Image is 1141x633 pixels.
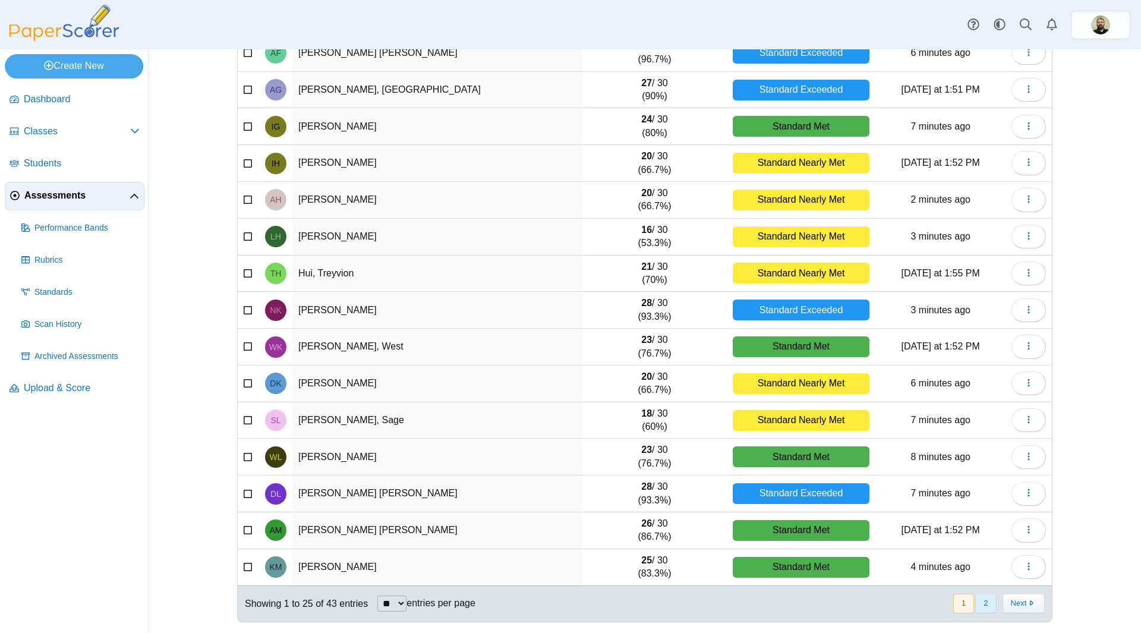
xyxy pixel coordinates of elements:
time: Oct 9, 2025 at 2:51 PM [910,488,970,498]
time: Oct 9, 2025 at 2:50 PM [910,415,970,425]
button: 2 [975,594,996,613]
time: Oct 9, 2025 at 1:52 PM [902,341,980,351]
time: Oct 9, 2025 at 2:51 PM [910,378,970,388]
td: / 30 (70%) [582,256,726,292]
button: Next [1003,594,1045,613]
td: [PERSON_NAME] [292,145,582,182]
div: Standard Nearly Met [733,190,870,210]
span: Archived Assessments [34,351,140,363]
a: ps.IbYvzNdzldgWHYXo [1071,11,1130,39]
b: 27 [641,78,652,88]
td: / 30 (93.3%) [582,292,726,329]
time: Oct 9, 2025 at 2:50 PM [910,452,970,462]
a: Alerts [1039,12,1065,38]
td: [PERSON_NAME] [292,219,582,256]
td: [PERSON_NAME], Sage [292,402,582,439]
a: Classes [5,118,144,146]
b: 28 [641,481,652,492]
time: Oct 9, 2025 at 2:55 PM [910,305,970,315]
b: 18 [641,408,652,418]
td: / 30 (96.7%) [582,35,726,72]
a: Assessments [5,182,144,210]
a: Students [5,150,144,178]
b: 29 [641,41,652,51]
div: Standard Nearly Met [733,410,870,431]
time: Oct 9, 2025 at 2:52 PM [910,48,970,58]
span: Scan History [34,319,140,330]
a: PaperScorer [5,33,124,43]
a: Standards [17,278,144,307]
div: Showing 1 to 25 of 43 entries [238,586,368,622]
td: [PERSON_NAME] [292,108,582,145]
a: Upload & Score [5,374,144,403]
div: Standard Met [733,557,870,578]
td: / 30 (60%) [582,402,726,439]
div: Standard Nearly Met [733,153,870,174]
img: ps.IbYvzNdzldgWHYXo [1091,15,1110,34]
td: / 30 (86.7%) [582,512,726,549]
b: 25 [641,555,652,565]
td: [PERSON_NAME] [PERSON_NAME] [292,35,582,72]
span: West Khamvongsa [269,343,283,351]
span: Angel Mariscal Lozano [270,526,282,534]
td: [PERSON_NAME] [292,182,582,219]
span: Assessments [24,189,130,202]
div: Standard Nearly Met [733,263,870,284]
td: [PERSON_NAME] [PERSON_NAME] [292,512,582,549]
time: Oct 9, 2025 at 2:51 PM [910,121,970,131]
div: Standard Nearly Met [733,373,870,394]
div: Standard Exceeded [733,80,870,100]
b: 21 [641,262,652,272]
a: Performance Bands [17,214,144,243]
span: Performance Bands [34,222,140,234]
span: Kian Martinez [270,563,282,571]
span: Liam Hudson [270,232,281,241]
span: Rubrics [34,254,140,266]
span: Classes [24,125,130,138]
b: 28 [641,298,652,308]
td: / 30 (66.7%) [582,145,726,182]
a: Rubrics [17,246,144,275]
td: [PERSON_NAME] [292,292,582,329]
a: Dashboard [5,86,144,114]
div: Standard Exceeded [733,43,870,64]
img: PaperScorer [5,5,124,41]
td: [PERSON_NAME] [292,366,582,402]
b: 23 [641,335,652,345]
div: Standard Met [733,336,870,357]
td: / 30 (66.7%) [582,182,726,219]
b: 16 [641,225,652,235]
div: Standard Met [733,446,870,467]
nav: pagination [952,594,1045,613]
td: / 30 (90%) [582,72,726,109]
span: Alynae Garfio-Castellano [270,86,282,94]
time: Oct 9, 2025 at 1:51 PM [902,84,980,95]
td: [PERSON_NAME] [292,439,582,475]
td: [PERSON_NAME], [GEOGRAPHIC_DATA] [292,72,582,109]
div: Standard Exceeded [733,300,870,320]
td: / 30 (83.3%) [582,549,726,586]
span: Zachary Butte - MRH Faculty [1091,15,1110,34]
td: [PERSON_NAME], West [292,329,582,366]
td: / 30 (76.7%) [582,329,726,366]
span: Alexander Hernandez-Castro [270,196,281,204]
td: / 30 (76.7%) [582,439,726,475]
time: Oct 9, 2025 at 2:55 PM [910,231,970,241]
b: 20 [641,371,652,382]
div: Standard Met [733,520,870,541]
td: [PERSON_NAME] [PERSON_NAME] [292,475,582,512]
td: / 30 (53.3%) [582,219,726,256]
span: Treyvion Hui [270,269,282,278]
td: / 30 (66.7%) [582,366,726,402]
div: Standard Exceeded [733,483,870,504]
div: Standard Met [733,116,870,137]
time: Oct 9, 2025 at 1:52 PM [902,158,980,168]
span: Adrien Fernandez Ayala [270,49,281,57]
a: Scan History [17,310,144,339]
a: Archived Assessments [17,342,144,371]
time: Oct 9, 2025 at 2:56 PM [910,194,970,204]
span: Dominic Kuzela [270,379,281,388]
b: 26 [641,518,652,528]
span: Noah Ketchel [270,306,281,314]
button: 1 [953,594,974,613]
